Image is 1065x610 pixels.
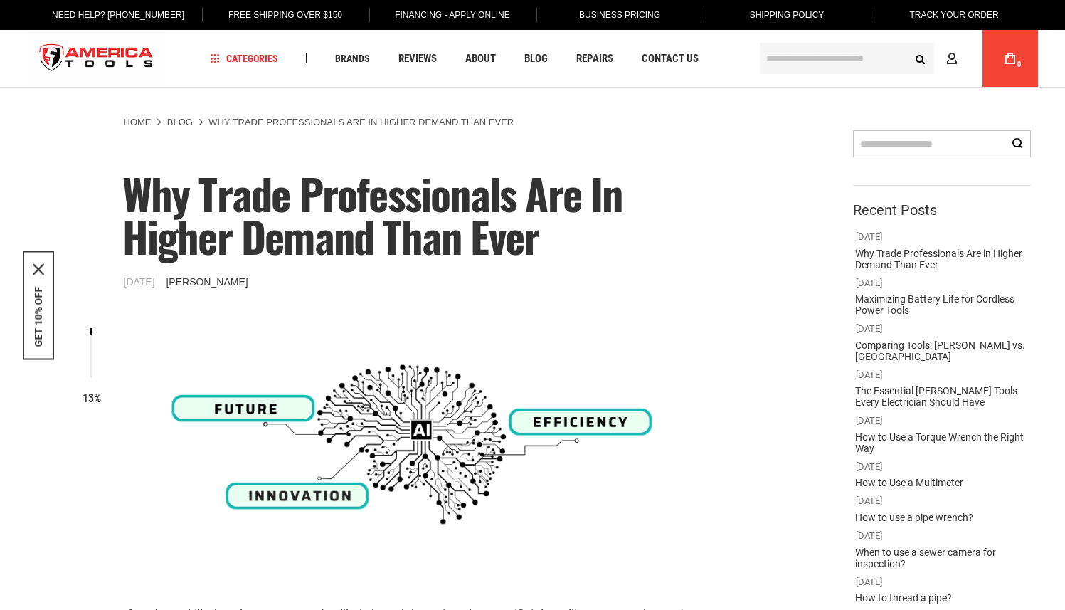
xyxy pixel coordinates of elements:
a: 0 [997,30,1024,87]
span: [DATE] [124,275,155,289]
a: Maximizing Battery Life for Cordless Power Tools [849,290,1034,320]
span: [DATE] [856,415,882,426]
span: About [465,53,496,64]
img: Why Trade Professionals Are in Higher Demand Than Ever [28,314,810,575]
span: [DATE] [856,530,882,541]
a: How to Use a Torque Wrench the Right Way [849,428,1034,458]
img: America Tools [28,32,166,85]
span: [DATE] [856,231,882,242]
span: [DATE] [856,461,882,472]
a: The Essential [PERSON_NAME] Tools Every Electrician Should Have [849,382,1034,411]
span: [DATE] [856,369,882,380]
a: When to use a sewer camera for inspection? [849,543,1034,573]
span: Reviews [398,53,437,64]
a: About [459,49,502,68]
a: Categories [203,49,285,68]
iframe: LiveChat chat widget [865,565,1065,610]
span: 0 [1017,61,1022,68]
a: Home [124,116,152,129]
a: store logo [28,32,166,85]
span: Categories [210,53,278,63]
span: Brands [335,53,370,63]
span: [DATE] [856,577,882,587]
strong: Why Trade Professionals Are in Higher Demand Than Ever [208,117,514,127]
h6: 13% [74,392,110,405]
button: Close [33,263,44,275]
a: Reviews [392,49,443,68]
button: Search [907,45,934,72]
a: Contact Us [635,49,705,68]
a: Repairs [570,49,620,68]
span: Contact Us [642,53,699,64]
svg: close icon [33,263,44,275]
a: How to thread a pipe? [849,589,958,607]
strong: Recent Posts [853,201,937,219]
span: Shipping Policy [750,10,825,20]
a: Comparing Tools: [PERSON_NAME] vs. [GEOGRAPHIC_DATA] [849,336,1034,366]
span: [DATE] [856,495,882,506]
span: Why Trade Professionals Are in Higher Demand Than Ever [122,161,622,267]
button: GET 10% OFF [33,286,44,347]
a: Blog [167,116,193,129]
a: How to Use a Multimeter [849,473,969,492]
a: Brands [329,49,376,68]
span: [DATE] [856,278,882,288]
span: [DATE] [856,323,882,334]
span: Blog [524,53,548,64]
a: [PERSON_NAME] [163,275,250,289]
span: Repairs [576,53,613,64]
a: Why Trade Professionals Are in Higher Demand Than Ever [849,244,1034,274]
a: How to use a pipe wrench? [849,508,979,527]
a: Blog [518,49,554,68]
